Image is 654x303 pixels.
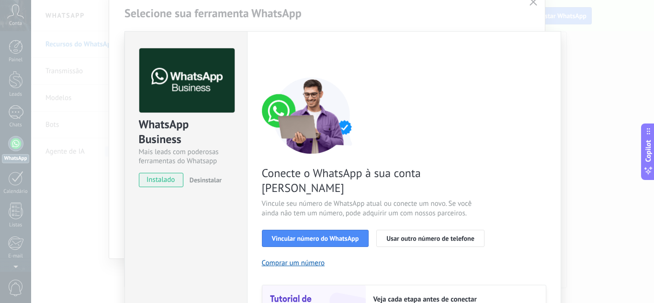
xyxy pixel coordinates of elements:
[262,258,325,268] button: Comprar um número
[272,235,359,242] span: Vincular número do WhatsApp
[376,230,485,247] button: Usar outro número de telefone
[386,235,474,242] span: Usar outro número de telefone
[186,173,222,187] button: Desinstalar
[139,117,233,147] div: WhatsApp Business
[643,140,653,162] span: Copilot
[262,77,362,154] img: connect number
[139,173,183,187] span: instalado
[139,147,233,166] div: Mais leads com poderosas ferramentas do Whatsapp
[262,199,490,218] span: Vincule seu número de WhatsApp atual ou conecte um novo. Se você ainda não tem um número, pode ad...
[262,230,369,247] button: Vincular número do WhatsApp
[262,166,490,195] span: Conecte o WhatsApp à sua conta [PERSON_NAME]
[190,176,222,184] span: Desinstalar
[139,48,235,113] img: logo_main.png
